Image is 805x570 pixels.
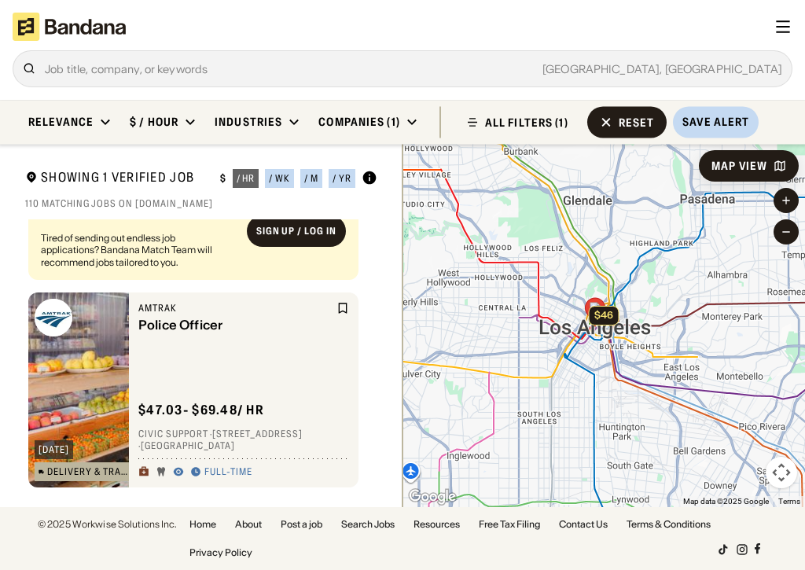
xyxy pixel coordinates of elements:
[25,169,208,189] div: Showing 1 Verified Job
[13,13,126,41] img: Bandana logotype
[406,487,458,507] img: Google
[414,520,460,529] a: Resources
[38,520,177,529] div: © 2025 Workwise Solutions Inc.
[45,63,782,75] div: Job title, company, or keywords
[220,172,226,185] div: $
[138,428,349,452] div: Civic Support · [STREET_ADDRESS] · [GEOGRAPHIC_DATA]
[39,445,69,454] div: [DATE]
[215,115,282,129] div: Industries
[208,64,782,75] div: [GEOGRAPHIC_DATA], [GEOGRAPHIC_DATA]
[269,174,290,183] div: / wk
[41,232,234,269] div: Tired of sending out endless job applications? Bandana Match Team will recommend jobs tailored to...
[479,520,540,529] a: Free Tax Filing
[25,219,377,494] div: grid
[35,299,72,336] img: Amtrak logo
[304,174,318,183] div: / m
[341,520,395,529] a: Search Jobs
[683,497,769,506] span: Map data ©2025 Google
[627,520,711,529] a: Terms & Conditions
[711,160,767,171] div: Map View
[333,174,351,183] div: / yr
[318,115,400,129] div: Companies (1)
[138,302,333,314] div: Amtrak
[256,225,336,237] div: Sign up / Log in
[138,317,333,332] div: Police Officer
[235,520,262,529] a: About
[47,467,130,476] div: Delivery & Transportation
[594,309,613,321] span: $46
[559,520,608,529] a: Contact Us
[619,116,655,127] div: Reset
[130,115,178,129] div: $ / hour
[778,497,800,506] a: Terms (opens in new tab)
[204,465,252,478] div: Full-time
[189,520,216,529] a: Home
[682,115,749,129] div: Save Alert
[189,548,252,557] a: Privacy Policy
[25,197,377,210] div: 110 matching jobs on [DOMAIN_NAME]
[485,116,568,127] div: ALL FILTERS (1)
[406,487,458,507] a: Open this area in Google Maps (opens a new window)
[766,457,797,488] button: Map camera controls
[281,520,322,529] a: Post a job
[28,115,94,129] div: Relevance
[237,174,255,183] div: / hr
[138,402,264,418] div: $ 47.03 - $69.48 / hr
